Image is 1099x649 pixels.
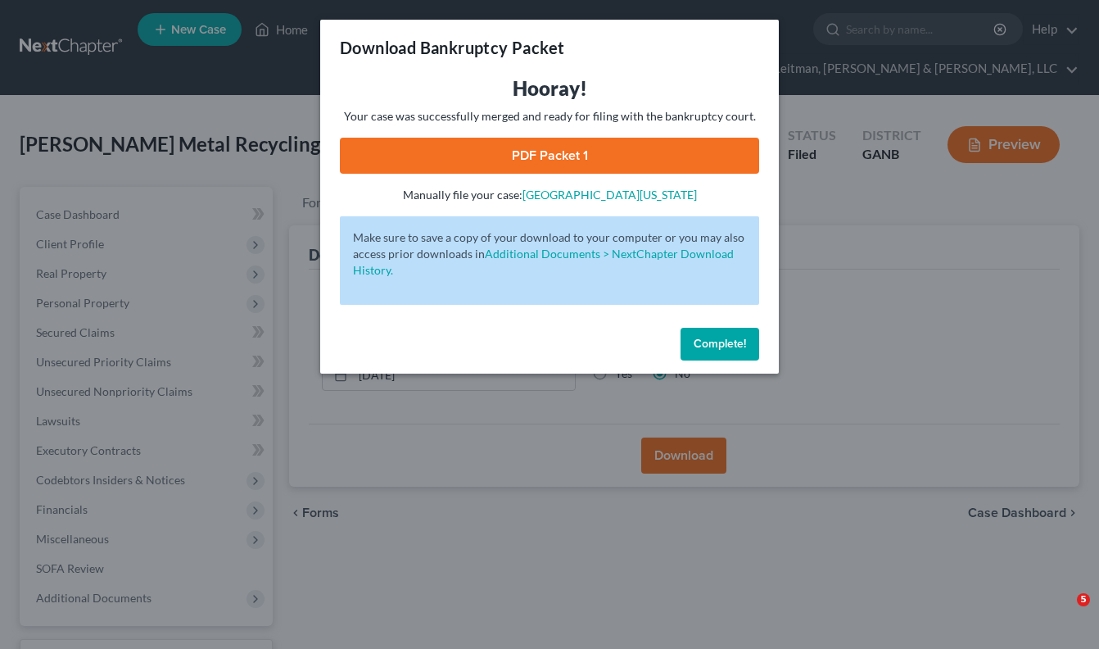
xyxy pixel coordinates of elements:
[1077,593,1090,606] span: 5
[353,247,734,277] a: Additional Documents > NextChapter Download History.
[1043,593,1083,633] iframe: Intercom live chat
[340,187,759,203] p: Manually file your case:
[694,337,746,351] span: Complete!
[353,229,746,279] p: Make sure to save a copy of your download to your computer or you may also access prior downloads in
[340,75,759,102] h3: Hooray!
[522,188,697,202] a: [GEOGRAPHIC_DATA][US_STATE]
[340,108,759,125] p: Your case was successfully merged and ready for filing with the bankruptcy court.
[340,36,564,59] h3: Download Bankruptcy Packet
[681,328,759,361] button: Complete!
[340,138,759,174] a: PDF Packet 1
